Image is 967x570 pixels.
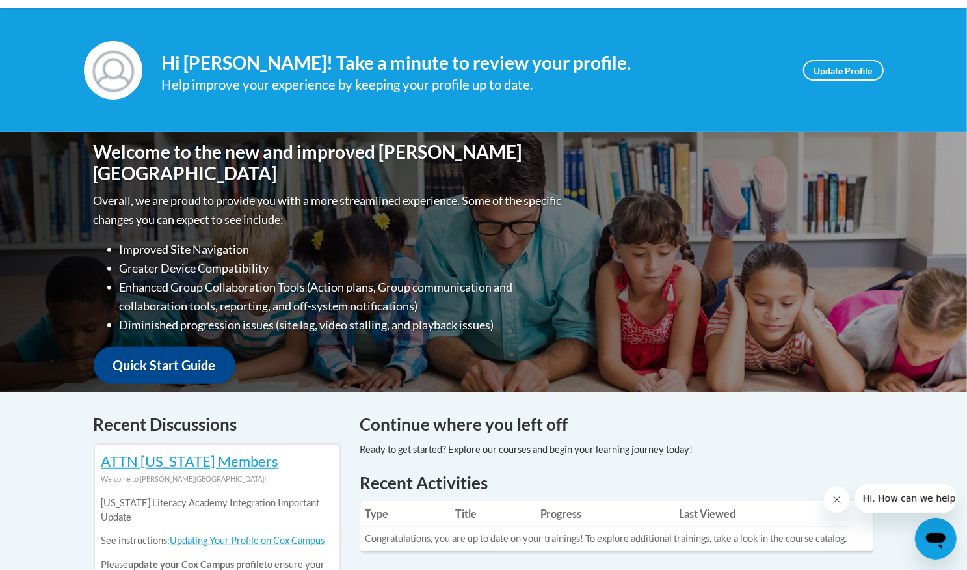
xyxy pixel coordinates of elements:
h4: Continue where you left off [360,412,874,437]
p: [US_STATE] Literacy Academy Integration Important Update [101,496,333,524]
th: Type [360,501,451,527]
th: Title [450,501,535,527]
span: Hi. How can we help? [8,9,105,20]
iframe: Button to launch messaging window [915,518,957,560]
h1: Welcome to the new and improved [PERSON_NAME][GEOGRAPHIC_DATA] [94,141,565,185]
div: Help improve your experience by keeping your profile up to date. [162,74,784,96]
p: See instructions: [101,534,333,548]
a: ATTN [US_STATE] Members [101,452,279,470]
li: Diminished progression issues (site lag, video stalling, and playback issues) [120,316,565,334]
h1: Recent Activities [360,471,874,495]
div: Welcome to [PERSON_NAME][GEOGRAPHIC_DATA]! [101,472,333,486]
h4: Hi [PERSON_NAME]! Take a minute to review your profile. [162,52,784,74]
li: Enhanced Group Collaboration Tools (Action plans, Group communication and collaboration tools, re... [120,278,565,316]
th: Progress [535,501,674,527]
th: Last Viewed [674,501,853,527]
iframe: Message from company [855,484,957,513]
img: Profile Image [84,41,142,100]
a: Update Profile [803,60,884,81]
td: Congratulations, you are up to date on your trainings! To explore additional trainings, take a lo... [360,527,853,551]
li: Improved Site Navigation [120,240,565,259]
a: Quick Start Guide [94,347,235,384]
p: Overall, we are proud to provide you with a more streamlined experience. Some of the specific cha... [94,191,565,229]
li: Greater Device Compatibility [120,259,565,278]
b: update your Cox Campus profile [129,559,265,570]
a: Updating Your Profile on Cox Campus [170,535,325,546]
h4: Recent Discussions [94,412,341,437]
iframe: Close message [824,487,850,513]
